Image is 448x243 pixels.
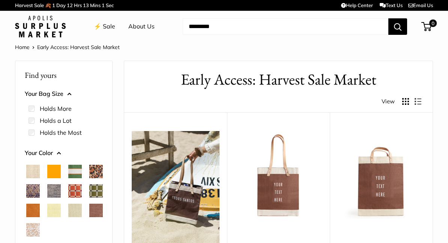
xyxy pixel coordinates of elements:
button: Cheetah [89,165,103,178]
button: Cognac [26,204,40,217]
label: Holds More [40,104,72,113]
span: Hrs [74,2,82,8]
span: Mins [90,2,101,8]
button: Your Color [25,148,103,159]
span: Early Access: Harvest Sale Market [37,44,120,51]
label: Holds a Lot [40,116,72,125]
span: Day [56,2,66,8]
p: Find yours [25,68,103,82]
a: Help Center [341,2,373,8]
a: Market Tote in MustangMarket Tote in Mustang [235,131,322,219]
button: Mustang [89,204,103,217]
button: Blue Porcelain [26,184,40,198]
a: About Us [128,21,155,32]
button: Chenille Window Sage [89,184,103,198]
button: White Porcelain [26,223,40,237]
button: Display products as grid [402,98,409,105]
span: Sec [106,2,114,8]
button: Orange [47,165,61,178]
h1: Early Access: Harvest Sale Market [135,69,421,91]
span: 13 [83,2,89,8]
a: Market Bag in MustangMarket Bag in Mustang [337,131,425,219]
span: 1 [52,2,55,8]
span: 0 [429,19,437,27]
button: Natural [26,165,40,178]
img: Apolis: Surplus Market [15,16,66,37]
a: Home [15,44,30,51]
button: Your Bag Size [25,88,103,100]
button: Chambray [47,184,61,198]
span: 12 [67,2,73,8]
button: Chenille Window Brick [68,184,82,198]
img: Market Bag in Mustang [337,131,425,219]
a: ⚡️ Sale [94,21,115,32]
button: Search [388,18,407,35]
a: Text Us [380,2,403,8]
button: Daisy [47,204,61,217]
input: Search... [183,18,388,35]
span: View [382,96,395,107]
label: Holds the Most [40,128,82,137]
button: Display products as list [415,98,421,105]
nav: Breadcrumb [15,42,120,52]
img: Market Tote in Mustang [235,131,322,219]
span: 1 [102,2,105,8]
a: Email Us [408,2,433,8]
a: 0 [422,22,431,31]
button: Mint Sorbet [68,204,82,217]
button: Court Green [68,165,82,178]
